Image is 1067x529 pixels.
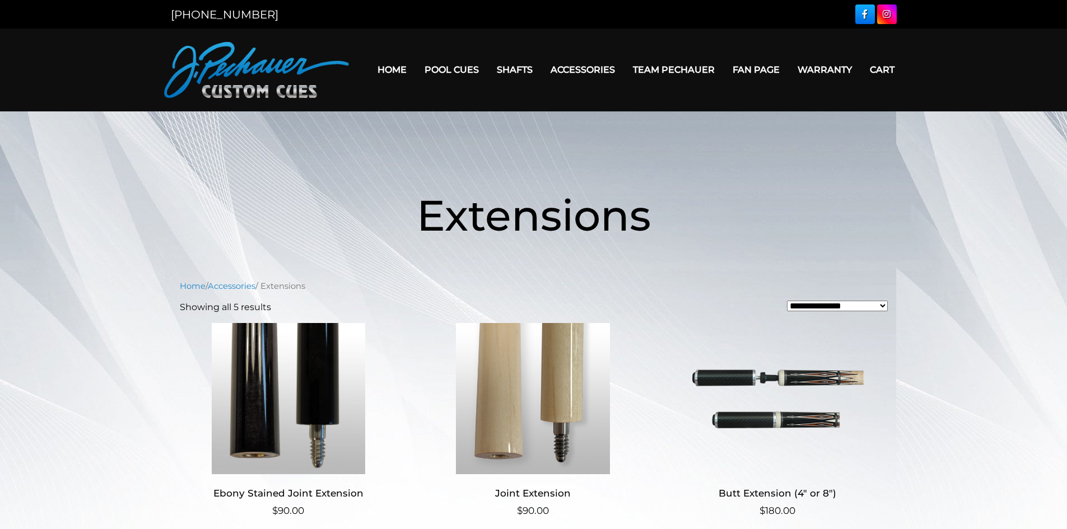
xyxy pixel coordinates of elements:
a: Cart [861,55,903,84]
a: Fan Page [724,55,789,84]
a: Warranty [789,55,861,84]
span: $ [760,505,765,516]
a: Home [180,281,206,291]
nav: Breadcrumb [180,280,888,292]
a: Accessories [208,281,255,291]
a: Home [369,55,416,84]
img: Butt Extension (4" or 8") [669,323,887,474]
a: Accessories [542,55,624,84]
span: Extensions [417,189,651,241]
img: Pechauer Custom Cues [164,42,349,98]
h2: Ebony Stained Joint Extension [180,483,398,504]
span: $ [272,505,278,516]
p: Showing all 5 results [180,301,271,314]
a: Butt Extension (4″ or 8″) $180.00 [669,323,887,518]
a: [PHONE_NUMBER] [171,8,278,21]
bdi: 180.00 [760,505,795,516]
a: Joint Extension $90.00 [424,323,642,518]
a: Team Pechauer [624,55,724,84]
a: Pool Cues [416,55,488,84]
a: Shafts [488,55,542,84]
h2: Butt Extension (4″ or 8″) [669,483,887,504]
h2: Joint Extension [424,483,642,504]
img: Joint Extension [424,323,642,474]
bdi: 90.00 [517,505,549,516]
select: Shop order [787,301,888,311]
img: Ebony Stained Joint Extension [180,323,398,474]
bdi: 90.00 [272,505,304,516]
a: Ebony Stained Joint Extension $90.00 [180,323,398,518]
span: $ [517,505,523,516]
